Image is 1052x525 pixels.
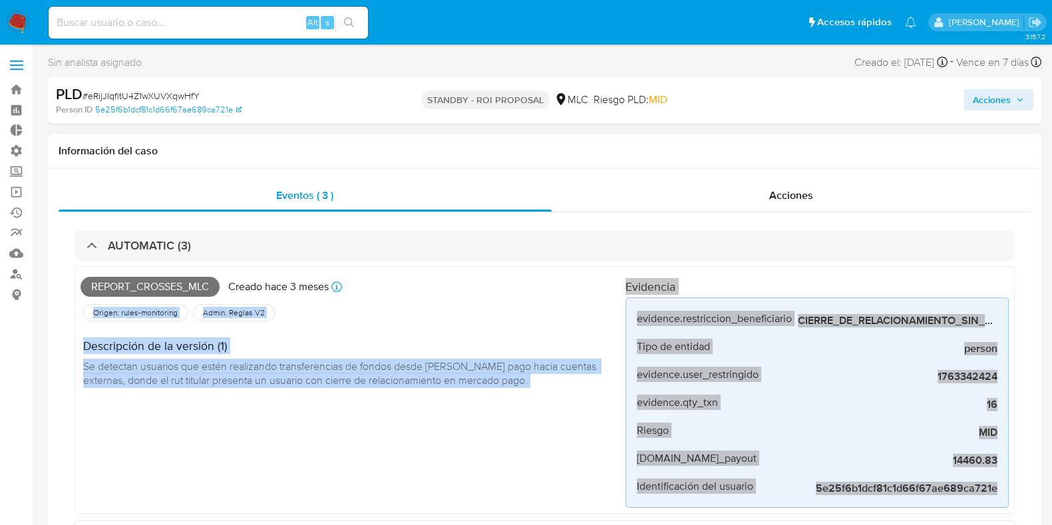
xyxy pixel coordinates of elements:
[554,92,588,107] div: MLC
[1028,15,1042,29] a: Salir
[769,188,813,203] span: Acciones
[950,53,954,71] span: -
[307,16,318,29] span: Alt
[649,92,667,107] span: MID
[956,55,1029,70] span: Vence en 7 días
[973,89,1011,110] span: Acciones
[964,89,1033,110] button: Acciones
[228,279,329,294] p: Creado hace 3 meses
[422,90,549,109] p: STANDBY - ROI PROPOSAL
[854,53,948,71] div: Creado el: [DATE]
[202,307,266,318] span: Admin. Reglas V2
[83,339,615,353] h4: Descripción de la versión (1)
[56,83,83,104] b: PLD
[276,188,333,203] span: Eventos ( 3 )
[92,307,179,318] span: Origen: rules-monitoring
[49,14,368,31] input: Buscar usuario o caso...
[48,55,142,70] span: Sin analista asignado
[948,16,1023,29] p: federico.pizzingrilli@mercadolibre.com
[56,104,92,116] b: Person ID
[325,16,329,29] span: s
[817,15,892,29] span: Accesos rápidos
[83,89,200,102] span: # eRijJIqfitU4Z1wXUVXqwHfY
[905,17,916,28] a: Notificaciones
[59,144,1031,158] h1: Información del caso
[594,92,667,107] span: Riesgo PLD:
[75,230,1015,261] div: AUTOMATIC (3)
[335,13,363,32] button: search-icon
[83,359,599,388] span: Se detectan usuarios que estén realizando transferencias de fondos desde [PERSON_NAME] pago hacia...
[81,277,220,297] span: Report_crosses_mlc
[108,238,191,253] h3: AUTOMATIC (3)
[95,104,242,116] a: 5e25f6b1dcf81c1d66f67ae689ca721e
